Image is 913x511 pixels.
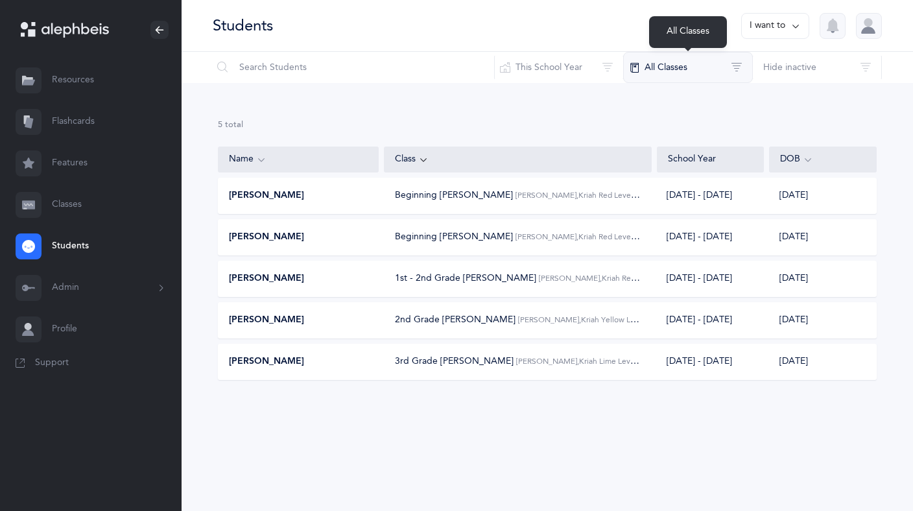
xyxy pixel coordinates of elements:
[229,152,368,167] div: Name
[229,231,304,244] span: [PERSON_NAME]
[667,355,732,368] div: [DATE] - [DATE]
[395,356,514,366] span: 3rd Grade [PERSON_NAME]
[518,315,658,325] span: [PERSON_NAME], Kriah Yellow Level • A
[516,232,646,242] span: [PERSON_NAME], Kriah Red Level • A
[516,190,646,200] span: [PERSON_NAME], Kriah Red Level • A
[769,314,876,327] div: [DATE]
[395,152,641,167] div: Class
[752,52,882,83] button: Hide inactive
[667,189,732,202] div: [DATE] - [DATE]
[769,272,876,285] div: [DATE]
[623,52,753,83] button: All Classes
[741,13,809,39] button: I want to
[494,52,624,83] button: This School Year
[229,189,304,202] span: [PERSON_NAME]
[395,190,513,200] span: Beginning [PERSON_NAME]
[212,52,495,83] input: Search Students
[668,153,753,166] div: School Year
[539,273,669,283] span: [PERSON_NAME], Kriah Red Level • A
[35,357,69,370] span: Support
[229,314,304,327] span: [PERSON_NAME]
[667,314,732,327] div: [DATE] - [DATE]
[649,16,727,48] div: All Classes
[667,231,732,244] div: [DATE] - [DATE]
[395,315,516,325] span: 2nd Grade [PERSON_NAME]
[667,272,732,285] div: [DATE] - [DATE]
[225,120,243,129] span: total
[213,15,273,36] div: Students
[780,152,866,167] div: DOB
[229,272,304,285] span: [PERSON_NAME]
[218,119,877,131] div: 5
[516,356,650,366] span: [PERSON_NAME], Kriah Lime Level • A
[769,355,876,368] div: [DATE]
[769,231,876,244] div: [DATE]
[395,273,536,283] span: 1st - 2nd Grade [PERSON_NAME]
[395,232,513,242] span: Beginning [PERSON_NAME]
[769,189,876,202] div: [DATE]
[229,355,304,368] span: [PERSON_NAME]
